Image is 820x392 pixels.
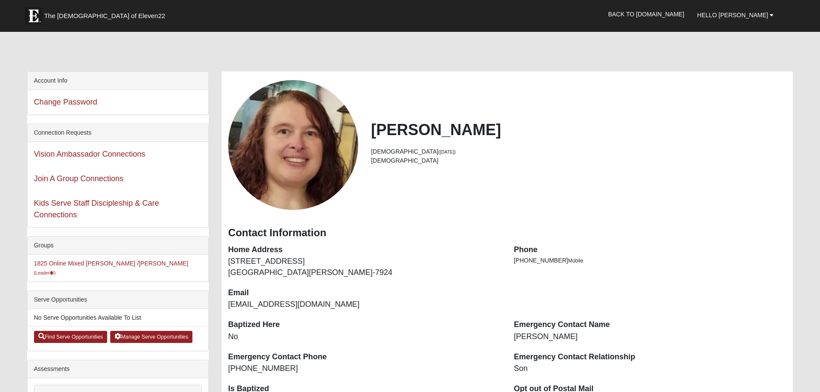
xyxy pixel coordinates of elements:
a: Manage Serve Opportunities [110,331,192,343]
dd: [EMAIL_ADDRESS][DOMAIN_NAME] [228,299,501,310]
dt: Home Address [228,244,501,256]
dt: Emergency Contact Relationship [514,352,787,363]
small: (Leader ) [34,270,56,275]
dd: [STREET_ADDRESS] [GEOGRAPHIC_DATA][PERSON_NAME]-7924 [228,256,501,278]
dt: Baptized Here [228,319,501,330]
li: [DEMOGRAPHIC_DATA] [371,156,786,165]
div: Groups [28,237,208,255]
a: View Fullsize Photo [228,80,358,210]
a: Kids Serve Staff Discipleship & Care Connections [34,199,159,219]
small: ([DATE]) [439,149,456,154]
a: Find Serve Opportunities [34,331,108,343]
dt: Email [228,287,501,299]
h2: [PERSON_NAME] [371,120,786,139]
div: Account Info [28,72,208,90]
dd: [PHONE_NUMBER] [228,363,501,374]
dt: Emergency Contact Phone [228,352,501,363]
h3: Contact Information [228,227,786,239]
li: No Serve Opportunities Available To List [28,309,208,327]
dd: Son [514,363,787,374]
div: Assessments [28,360,208,378]
dd: No [228,331,501,343]
div: Serve Opportunities [28,291,208,309]
span: Hello [PERSON_NAME] [697,12,768,19]
a: Join A Group Connections [34,174,124,183]
div: Connection Requests [28,124,208,142]
li: [DEMOGRAPHIC_DATA] [371,147,786,156]
a: Back to [DOMAIN_NAME] [602,3,691,25]
span: The [DEMOGRAPHIC_DATA] of Eleven22 [44,12,165,20]
dd: [PERSON_NAME] [514,331,787,343]
a: 1825 Online Mixed [PERSON_NAME] /[PERSON_NAME](Leader) [34,260,189,276]
a: Change Password [34,98,97,106]
span: Mobile [568,258,583,264]
dt: Emergency Contact Name [514,319,787,330]
a: Vision Ambassador Connections [34,150,145,158]
a: Hello [PERSON_NAME] [691,4,780,26]
a: The [DEMOGRAPHIC_DATA] of Eleven22 [21,3,193,25]
dt: Phone [514,244,787,256]
img: Eleven22 logo [25,7,42,25]
li: [PHONE_NUMBER] [514,256,787,265]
